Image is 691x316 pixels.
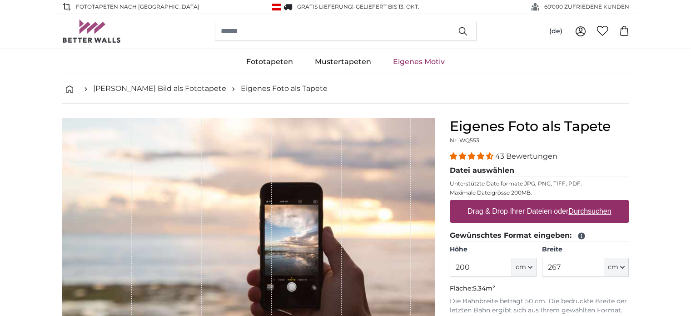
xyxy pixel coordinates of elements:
button: (de) [542,23,570,40]
span: 60'000 ZUFRIEDENE KUNDEN [544,3,629,11]
span: 43 Bewertungen [495,152,557,161]
span: 5.34m² [473,284,495,292]
a: Eigenes Foto als Tapete [241,83,328,94]
nav: breadcrumbs [62,74,629,104]
legend: Datei auswählen [450,165,629,176]
label: Höhe [450,245,537,254]
span: 4.40 stars [450,152,495,161]
p: Die Bahnbreite beträgt 50 cm. Die bedruckte Breite der letzten Bahn ergibt sich aus Ihrem gewählt... [450,297,629,315]
img: Österreich [272,4,281,10]
p: Maximale Dateigrösse 200MB. [450,189,629,196]
a: Eigenes Motiv [382,50,456,74]
span: Geliefert bis 13. Okt. [356,3,419,10]
p: Fläche: [450,284,629,293]
span: Fototapeten nach [GEOGRAPHIC_DATA] [76,3,199,11]
span: cm [608,263,618,272]
img: Betterwalls [62,20,121,43]
button: cm [604,258,629,277]
span: cm [516,263,526,272]
span: GRATIS Lieferung! [297,3,353,10]
u: Durchsuchen [568,207,611,215]
legend: Gewünschtes Format eingeben: [450,230,629,241]
span: - [353,3,419,10]
h1: Eigenes Foto als Tapete [450,118,629,135]
label: Drag & Drop Ihrer Dateien oder [464,202,615,221]
label: Breite [542,245,629,254]
p: Unterstützte Dateiformate JPG, PNG, TIFF, PDF. [450,180,629,187]
a: Mustertapeten [304,50,382,74]
button: cm [512,258,537,277]
span: Nr. WQ553 [450,137,479,144]
a: [PERSON_NAME] Bild als Fototapete [93,83,226,94]
a: Fototapeten [235,50,304,74]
